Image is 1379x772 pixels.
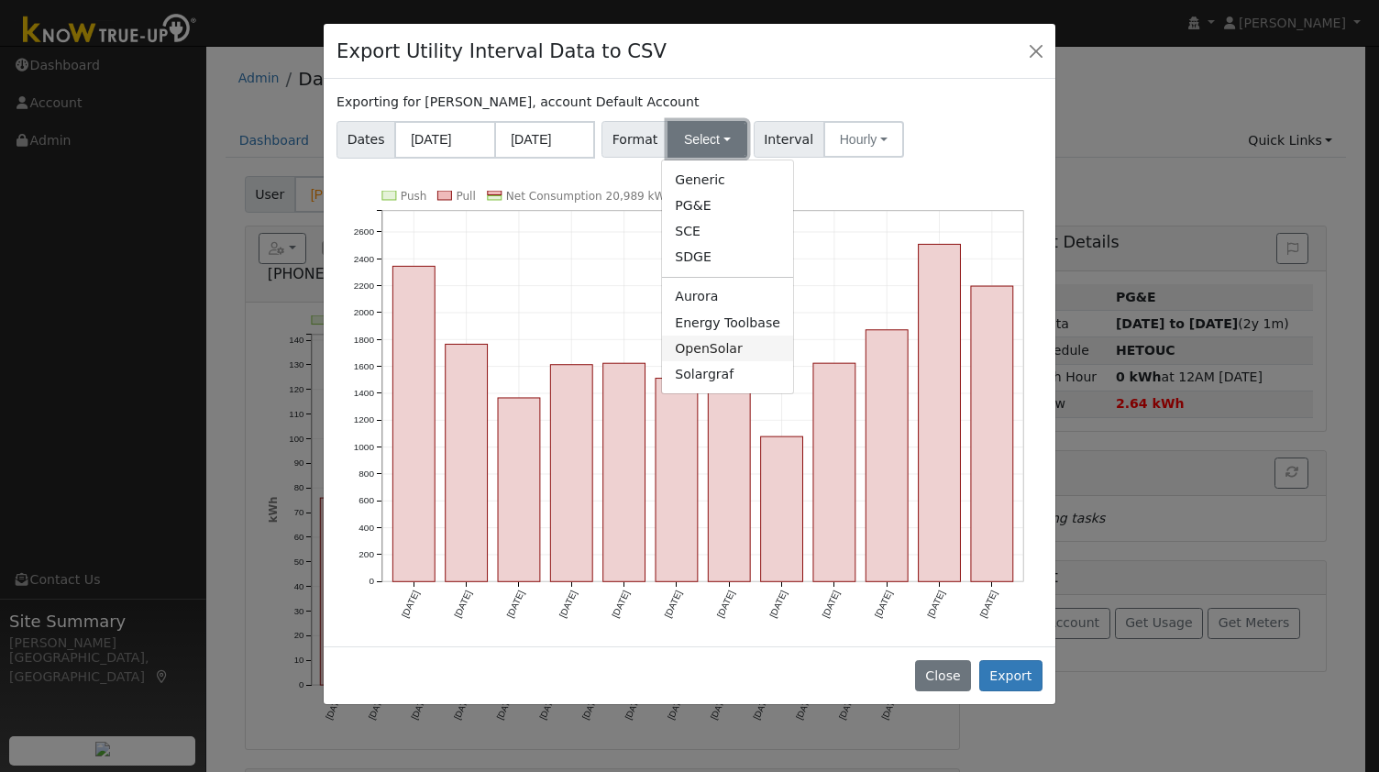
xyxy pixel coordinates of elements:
text: 1600 [354,361,375,371]
text: 600 [359,496,374,506]
text: [DATE] [611,589,632,619]
a: PG&E [662,193,793,218]
text: Pull [457,190,476,203]
h4: Export Utility Interval Data to CSV [336,37,667,66]
a: Energy Toolbase [662,310,793,336]
text: 0 [369,577,374,587]
rect: onclick="" [393,266,436,581]
text: [DATE] [400,589,421,619]
rect: onclick="" [709,381,751,581]
button: Select [667,121,747,158]
text: 1200 [354,414,375,425]
text: 1000 [354,442,375,452]
text: [DATE] [557,589,579,619]
rect: onclick="" [498,398,540,581]
button: Hourly [823,121,904,158]
button: Close [1023,38,1049,63]
text: 400 [359,523,374,533]
text: [DATE] [663,589,684,619]
text: [DATE] [821,589,842,619]
a: OpenSolar [662,336,793,361]
button: Close [915,660,971,691]
span: Format [601,121,668,158]
text: [DATE] [715,589,736,619]
text: 800 [359,469,374,479]
rect: onclick="" [603,363,645,581]
a: Aurora [662,284,793,310]
label: Exporting for [PERSON_NAME], account Default Account [336,93,699,112]
a: SCE [662,219,793,245]
text: 1800 [354,334,375,344]
text: 2000 [354,307,375,317]
a: Solargraf [662,361,793,387]
text: 2600 [354,226,375,237]
a: Generic [662,167,793,193]
text: [DATE] [926,589,947,619]
rect: onclick="" [761,436,803,581]
text: Net Consumption 20,989 kWh [506,190,673,203]
text: [DATE] [505,589,526,619]
span: Interval [754,121,824,158]
text: 2200 [354,281,375,291]
text: [DATE] [978,589,999,619]
rect: onclick="" [446,344,488,581]
text: 200 [359,549,374,559]
a: SDGE [662,245,793,270]
text: 1400 [354,388,375,398]
text: [DATE] [768,589,789,619]
rect: onclick="" [866,330,909,582]
rect: onclick="" [813,363,855,581]
button: Export [979,660,1043,691]
text: [DATE] [453,589,474,619]
span: Dates [336,121,395,159]
rect: onclick="" [551,365,593,582]
text: [DATE] [873,589,894,619]
text: 2400 [354,253,375,263]
rect: onclick="" [919,244,961,581]
rect: onclick="" [972,286,1014,582]
rect: onclick="" [656,378,698,581]
text: Push [401,190,427,203]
